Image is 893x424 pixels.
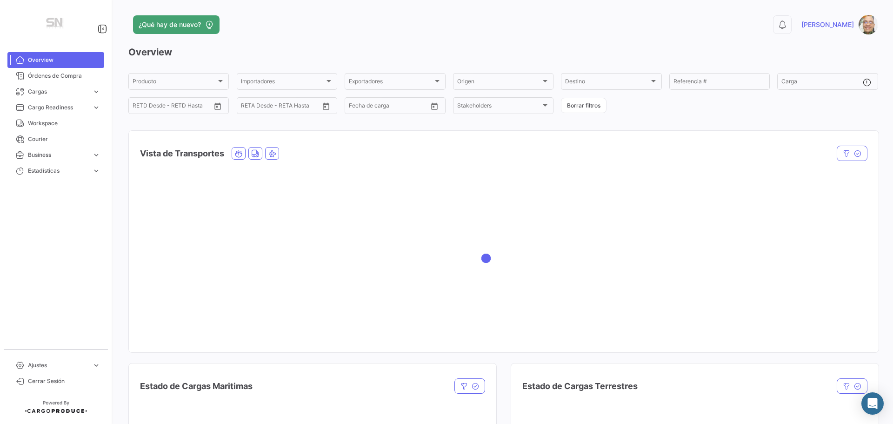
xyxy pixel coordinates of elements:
[92,103,100,112] span: expand_more
[28,167,88,175] span: Estadísticas
[28,103,88,112] span: Cargo Readiness
[133,80,216,86] span: Producto
[7,131,104,147] a: Courier
[28,56,100,64] span: Overview
[92,87,100,96] span: expand_more
[7,52,104,68] a: Overview
[241,80,325,86] span: Importadores
[28,151,88,159] span: Business
[92,167,100,175] span: expand_more
[28,377,100,385] span: Cerrar Sesión
[140,380,253,393] h4: Estado de Cargas Maritimas
[349,104,366,110] input: Desde
[801,20,854,29] span: [PERSON_NAME]
[266,148,279,159] button: Air
[319,99,333,113] button: Open calendar
[522,380,638,393] h4: Estado de Cargas Terrestres
[7,115,104,131] a: Workspace
[133,15,220,34] button: ¿Qué hay de nuevo?
[264,104,301,110] input: Hasta
[28,72,100,80] span: Órdenes de Compra
[211,99,225,113] button: Open calendar
[232,148,245,159] button: Ocean
[28,135,100,143] span: Courier
[139,20,201,29] span: ¿Qué hay de nuevo?
[427,99,441,113] button: Open calendar
[92,361,100,370] span: expand_more
[241,104,258,110] input: Desde
[861,392,884,415] div: Abrir Intercom Messenger
[140,147,224,160] h4: Vista de Transportes
[249,148,262,159] button: Land
[372,104,409,110] input: Hasta
[28,119,100,128] span: Workspace
[457,80,541,86] span: Origen
[133,104,149,110] input: Desde
[28,87,88,96] span: Cargas
[457,104,541,110] span: Stakeholders
[561,98,606,113] button: Borrar filtros
[128,46,878,59] h3: Overview
[156,104,193,110] input: Hasta
[28,361,88,370] span: Ajustes
[565,80,649,86] span: Destino
[859,15,878,34] img: Captura.PNG
[349,80,433,86] span: Exportadores
[7,68,104,84] a: Órdenes de Compra
[92,151,100,159] span: expand_more
[33,11,79,37] img: Manufactura+Logo.png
